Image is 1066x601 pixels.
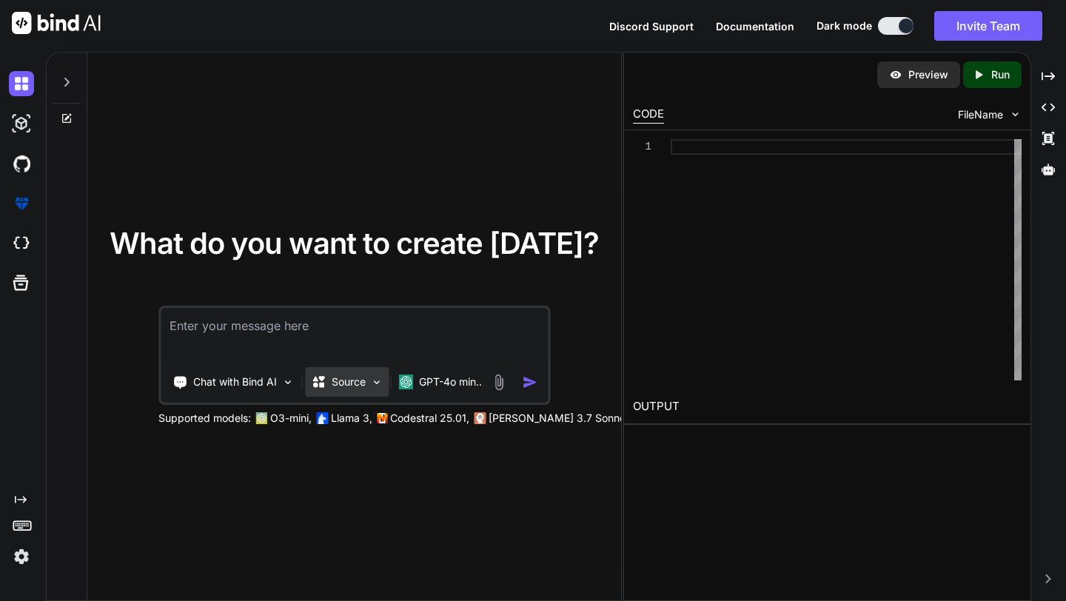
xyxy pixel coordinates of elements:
img: Bind AI [12,12,101,34]
img: premium [9,191,34,216]
p: Codestral 25.01, [390,411,469,426]
img: preview [889,68,902,81]
p: [PERSON_NAME] 3.7 Sonnet, [489,411,632,426]
img: GPT-4o mini [398,375,413,389]
p: Chat with Bind AI [193,375,277,389]
img: chevron down [1009,108,1022,121]
img: Llama2 [316,412,328,424]
span: What do you want to create [DATE]? [110,225,599,261]
button: Invite Team [934,11,1042,41]
img: icon [522,375,537,390]
img: Pick Tools [281,376,294,389]
p: O3-mini, [270,411,312,426]
p: Supported models: [158,411,251,426]
img: darkChat [9,71,34,96]
img: claude [474,412,486,424]
div: CODE [633,106,664,124]
img: cloudideIcon [9,231,34,256]
span: FileName [958,107,1003,122]
h2: OUTPUT [624,389,1030,424]
img: attachment [490,374,507,391]
img: darkAi-studio [9,111,34,136]
button: Discord Support [609,19,694,34]
span: Dark mode [817,19,872,33]
p: Llama 3, [331,411,372,426]
button: Documentation [716,19,794,34]
span: Discord Support [609,20,694,33]
p: Source [332,375,366,389]
p: GPT-4o min.. [419,375,482,389]
p: Preview [908,67,948,82]
img: GPT-4 [255,412,267,424]
span: Documentation [716,20,794,33]
img: Mistral-AI [377,413,387,423]
img: settings [9,544,34,569]
img: Pick Models [370,376,383,389]
div: 1 [633,139,651,155]
p: Run [991,67,1010,82]
img: githubDark [9,151,34,176]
